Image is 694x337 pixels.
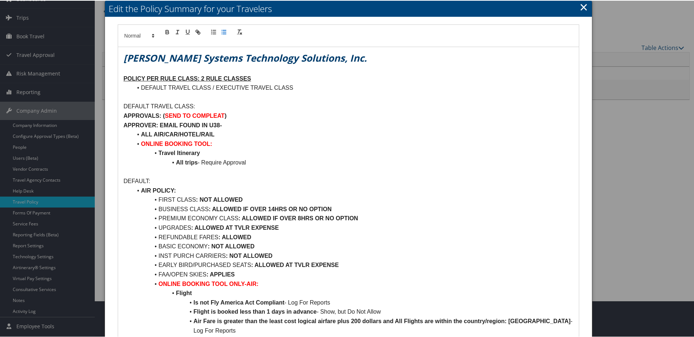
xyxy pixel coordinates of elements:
strong: : NOT ALLOWED [226,252,272,258]
li: PREMIUM ECONOMY CLASS [132,213,573,222]
li: - Log For Reports [132,316,573,334]
strong: : NOT ALLOWED [196,196,243,202]
li: FAA/OPEN SKIES [132,269,573,279]
strong: : ALLOWED [218,233,251,240]
strong: ) [225,112,226,118]
li: DEFAULT TRAVEL CLASS / EXECUTIVE TRAVEL CLASS [132,82,573,92]
u: POLICY PER RULE CLASS: 2 RULE CLASSES [124,75,251,81]
p: DEFAULT: [124,176,573,185]
em: [PERSON_NAME] Systems Technology Solutions, Inc. [124,51,367,64]
strong: Air Fare is greater than the least cost logical airfare plus 200 dollars and All Flights are with... [194,317,571,324]
strong: : ALLOWED AT TVLR EXPENSE [251,261,339,267]
li: UPGRADES [132,222,573,232]
li: BUSINESS CLASS [132,204,573,213]
strong: : ALLOWED AT TVLR EXPENSE [191,224,279,230]
li: BASIC ECONOMY [132,241,573,251]
strong: APPROVER: EMAIL FOUND IN U38- [124,121,222,128]
strong: : ALLOWED IF OVER 8HRS OR NO OPTION [238,214,358,221]
strong: : NOT ALLOWED [208,243,254,249]
strong: SEND TO COMPLEAT [165,112,225,118]
strong: : APPLIES [206,271,235,277]
strong: All trips [176,159,198,165]
p: DEFAULT TRAVEL CLASS: [124,101,573,111]
li: - Log For Reports [132,297,573,307]
strong: AIR POLICY: [141,187,176,193]
li: FIRST CLASS [132,194,573,204]
strong: ONLINE BOOKING TOOL: [141,140,212,146]
strong: Flight is booked less than 1 days in advance [194,308,317,314]
strong: ALL AIR/CAR/HOTEL/RAIL [141,131,215,137]
strong: Travel Itinerary [159,149,200,155]
strong: APPROVALS: ( [124,112,165,118]
li: - Require Approval [132,157,573,167]
strong: Flight [176,289,192,295]
strong: Is not Fly America Act Compliant [194,299,285,305]
li: EARLY BIRD/PURCHASED SEATS [132,260,573,269]
strong: : ALLOWED IF OVER 14HRS OR NO OPTION [209,205,332,212]
li: - Show, but Do Not Allow [132,306,573,316]
li: INST PURCH CARRIERS [132,251,573,260]
li: REFUNDABLE FARES [132,232,573,241]
strong: ONLINE BOOKING TOOL ONLY-AIR: [159,280,258,286]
